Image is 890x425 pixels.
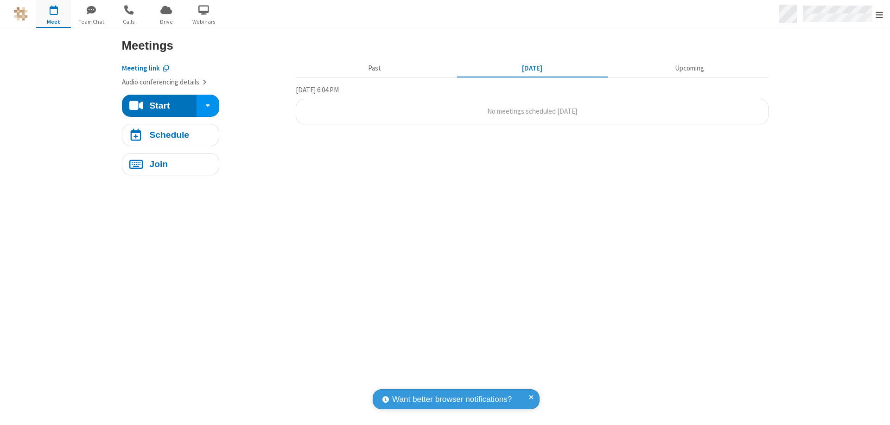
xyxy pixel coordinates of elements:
[186,18,221,26] span: Webinars
[149,130,189,139] h4: Schedule
[487,107,577,116] span: No meetings scheduled [DATE]
[122,63,169,74] button: Copy my meeting room link
[111,18,146,26] span: Calls
[149,18,184,26] span: Drive
[457,60,607,77] button: [DATE]
[122,77,207,88] button: Audio conferencing details
[296,84,769,124] section: Today's Meetings
[867,401,883,419] iframe: Chat
[296,85,339,94] span: [DATE] 6:04 PM
[149,160,168,168] h4: Join
[197,95,219,117] div: Start conference options
[14,7,28,21] img: QA Selenium DO NOT DELETE OR CHANGE
[122,95,197,117] button: Start
[36,18,71,26] span: Meet
[74,18,108,26] span: Team Chat
[122,124,219,146] button: Schedule
[149,101,170,110] h4: Start
[614,60,765,77] button: Upcoming
[122,56,289,88] section: Account details
[392,393,512,406] span: Want better browser notifications?
[122,39,769,52] h3: Meetings
[122,153,219,175] button: Join
[299,60,450,77] button: Past
[122,64,160,72] span: Copy my meeting room link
